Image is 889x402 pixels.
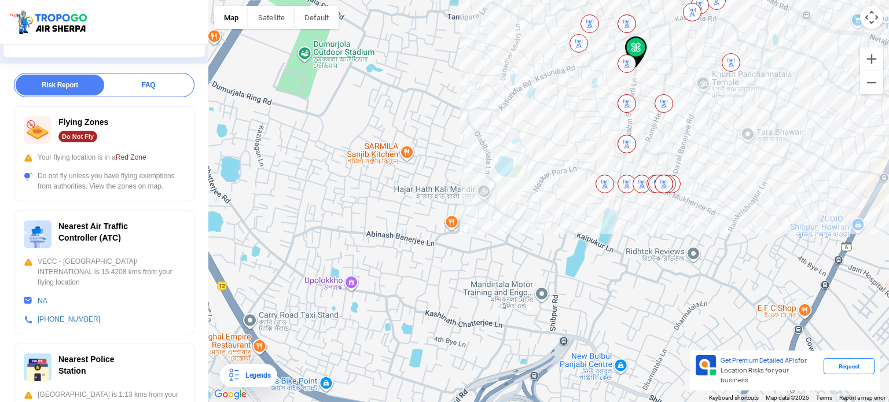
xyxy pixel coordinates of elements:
span: Map data ©2025 [766,394,809,401]
a: Open this area in Google Maps (opens a new window) [211,387,249,402]
button: Keyboard shortcuts [709,394,759,402]
button: Zoom out [860,71,883,94]
div: for Location Risks for your business. [716,355,824,386]
img: Legends [227,368,241,382]
div: Legends [241,368,270,382]
img: ic_tgdronemaps.svg [9,9,91,35]
span: Red Zone [116,153,146,161]
a: Report a map error [839,394,886,401]
span: Nearest Air Traffic Controller (ATC) [58,222,128,242]
button: Show street map [214,6,248,29]
div: Risk Report [16,75,104,95]
div: Do not fly unless you have flying exemptions from authorities. View the zones on map. [24,171,185,191]
img: ic_police_station.svg [24,353,52,381]
div: Request [824,358,875,374]
span: Flying Zones [58,117,108,127]
div: Do Not Fly [58,131,97,142]
img: Google [211,387,249,402]
div: Your flying location is in a [24,152,185,163]
a: NA [38,297,47,305]
a: [PHONE_NUMBER] [38,315,100,323]
span: Get Premium Detailed APIs [721,356,798,364]
a: Terms [816,394,832,401]
img: ic_nofly.svg [24,116,52,144]
span: Nearest Police Station [58,355,115,375]
button: Show satellite imagery [248,6,295,29]
div: VECC - [GEOGRAPHIC_DATA]/ INTERNATIONAL is 15.4208 kms from your flying location [24,256,185,287]
button: Zoom in [860,47,883,71]
img: Premium APIs [696,355,716,375]
div: FAQ [104,75,193,95]
img: ic_atc.svg [24,220,52,248]
button: Map camera controls [860,6,883,29]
